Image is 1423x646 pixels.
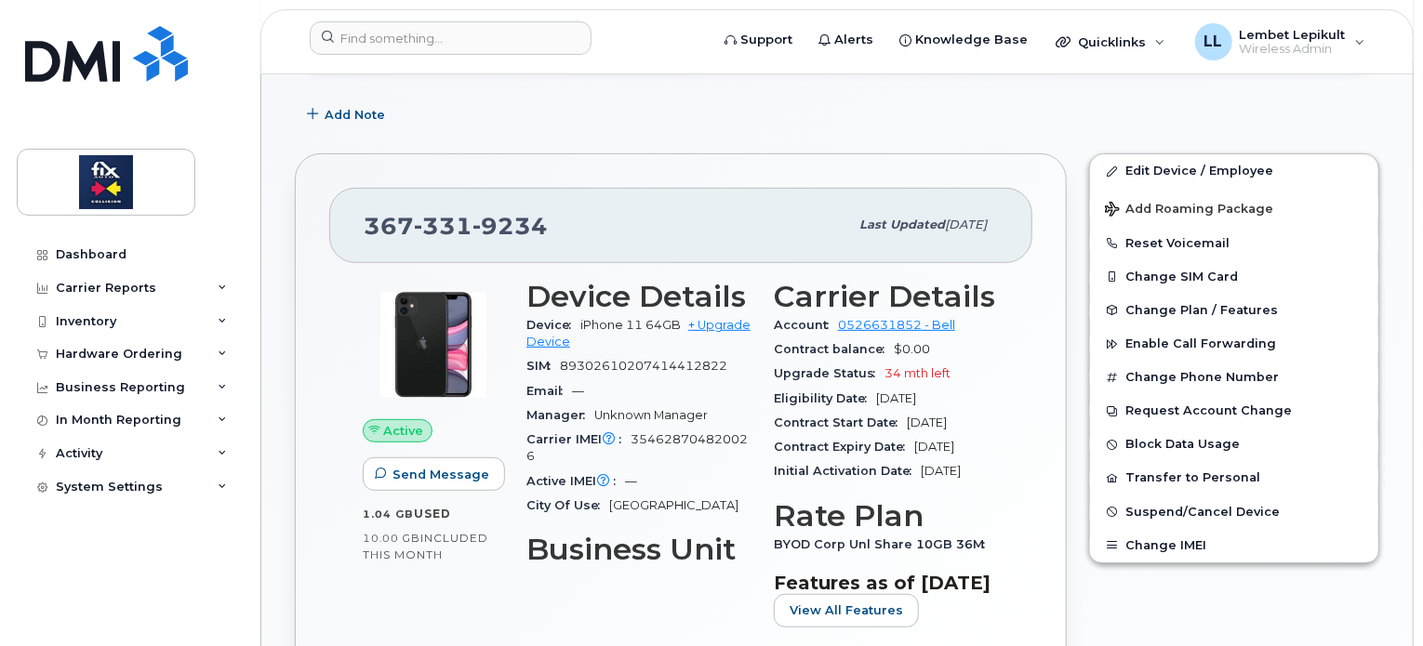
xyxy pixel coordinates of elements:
[740,31,792,49] span: Support
[1090,495,1378,529] button: Suspend/Cancel Device
[1090,529,1378,562] button: Change IMEI
[364,212,548,240] span: 367
[1125,505,1280,519] span: Suspend/Cancel Device
[572,384,584,398] span: —
[1240,42,1346,57] span: Wireless Admin
[1043,23,1178,60] div: Quicklinks
[774,464,921,478] span: Initial Activation Date
[526,432,631,446] span: Carrier IMEI
[884,366,951,380] span: 34 mth left
[805,21,886,59] a: Alerts
[1105,202,1273,219] span: Add Roaming Package
[1090,260,1378,294] button: Change SIM Card
[526,498,609,512] span: City Of Use
[790,601,903,619] span: View All Features
[1090,294,1378,327] button: Change Plan / Features
[915,31,1028,49] span: Knowledge Base
[774,499,999,533] h3: Rate Plan
[834,31,873,49] span: Alerts
[363,531,488,561] span: included this month
[526,432,748,463] span: 354628704820026
[560,359,727,373] span: 89302610207414412822
[526,474,625,488] span: Active IMEI
[526,408,594,422] span: Manager
[1125,337,1276,351] span: Enable Call Forwarding
[774,415,907,429] span: Contract Start Date
[625,474,637,488] span: —
[392,466,489,483] span: Send Message
[1240,27,1346,42] span: Lembet Lepikult
[774,342,894,356] span: Contract balance
[774,280,999,313] h3: Carrier Details
[1182,23,1378,60] div: Lembet Lepikult
[526,359,560,373] span: SIM
[774,440,914,454] span: Contract Expiry Date
[886,21,1041,59] a: Knowledge Base
[774,366,884,380] span: Upgrade Status
[363,508,414,521] span: 1.04 GB
[914,440,954,454] span: [DATE]
[1090,154,1378,188] a: Edit Device / Employee
[414,212,472,240] span: 331
[580,318,681,332] span: iPhone 11 64GB
[774,594,919,627] button: View All Features
[774,537,994,551] span: BYOD Corp Unl Share 10GB 36M
[325,106,385,124] span: Add Note
[363,532,420,545] span: 10.00 GB
[384,422,424,440] span: Active
[1078,34,1146,49] span: Quicklinks
[1090,327,1378,361] button: Enable Call Forwarding
[774,572,999,594] h3: Features as of [DATE]
[711,21,805,59] a: Support
[295,98,401,131] button: Add Note
[774,391,876,405] span: Eligibility Date
[1090,227,1378,260] button: Reset Voicemail
[414,507,451,521] span: used
[526,318,580,332] span: Device
[1204,31,1223,53] span: LL
[921,464,961,478] span: [DATE]
[526,384,572,398] span: Email
[363,457,505,491] button: Send Message
[1090,461,1378,494] button: Transfer to Personal
[1090,394,1378,428] button: Request Account Change
[945,218,987,231] span: [DATE]
[876,391,916,405] span: [DATE]
[1090,361,1378,394] button: Change Phone Number
[774,318,838,332] span: Account
[1090,428,1378,461] button: Block Data Usage
[859,218,945,231] span: Last updated
[472,212,548,240] span: 9234
[907,415,947,429] span: [DATE]
[310,21,592,55] input: Find something...
[594,408,708,422] span: Unknown Manager
[609,498,738,512] span: [GEOGRAPHIC_DATA]
[378,289,489,401] img: iPhone_11.jpg
[838,318,955,332] a: 0526631852 - Bell
[1125,303,1278,317] span: Change Plan / Features
[1090,189,1378,227] button: Add Roaming Package
[894,342,930,356] span: $0.00
[526,280,751,313] h3: Device Details
[526,533,751,566] h3: Business Unit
